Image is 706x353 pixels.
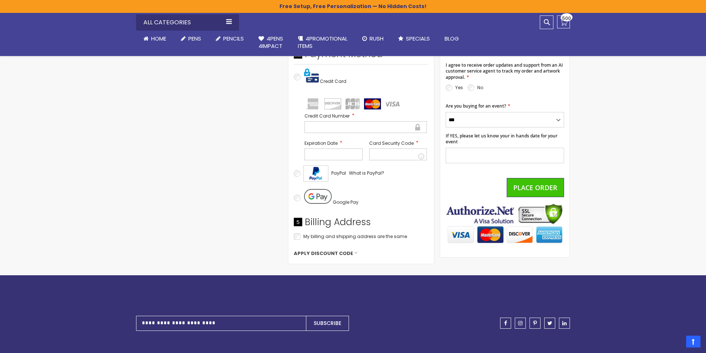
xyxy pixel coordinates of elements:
[136,14,239,31] div: All Categories
[504,321,507,326] span: facebook
[446,62,563,80] span: I agree to receive order updates and support from an AI customer service agent to track my order ...
[686,336,700,347] a: Top
[304,98,321,109] img: amex
[320,78,346,84] span: Credit Card
[500,318,511,329] a: facebook
[294,250,353,257] span: Apply Discount Code
[331,170,346,176] span: PayPal
[208,31,251,47] a: Pencils
[513,183,557,192] span: Place Order
[258,35,283,50] span: 4Pens 4impact
[529,318,541,329] a: pinterest
[333,199,359,205] span: Google Pay
[298,35,347,50] span: 4PROMOTIONAL ITEMS
[533,321,537,326] span: pinterest
[406,35,430,42] span: Specials
[174,31,208,47] a: Pens
[223,35,244,42] span: Pencils
[559,318,570,329] a: linkedin
[304,189,332,204] img: Pay with Google Pay
[548,321,552,326] span: twitter
[304,140,363,147] label: Expiration Date
[364,98,381,109] img: mastercard
[507,178,564,197] button: Place Order
[369,140,427,147] label: Card Security Code
[303,233,407,240] span: My billing and shipping address are the same
[544,318,555,329] a: twitter
[349,170,384,176] span: What is PayPal?
[370,35,384,42] span: Rush
[349,169,384,178] a: What is PayPal?
[391,31,437,47] a: Specials
[303,165,328,182] img: Acceptance Mark
[445,35,459,42] span: Blog
[344,98,361,109] img: jcb
[306,316,349,331] button: Subscribe
[251,31,290,55] a: 4Pens4impact
[136,31,174,47] a: Home
[290,31,355,55] a: 4PROMOTIONALITEMS
[294,48,428,64] div: Payment Method
[562,321,567,326] span: linkedin
[477,84,483,91] label: No
[562,15,571,22] span: 500
[324,98,341,109] img: discover
[437,31,466,47] a: Blog
[151,35,166,42] span: Home
[304,112,427,119] label: Credit Card Number
[355,31,391,47] a: Rush
[515,318,526,329] a: instagram
[314,319,341,327] span: Subscribe
[414,123,421,132] div: Secure transaction
[557,15,570,28] a: 500
[304,125,414,130] iframe: To enrich screen reader interactions, please activate Accessibility in Grammarly extension settings
[375,152,421,157] iframe: To enrich screen reader interactions, please activate Accessibility in Grammarly extension settings
[455,84,463,91] label: Yes
[304,68,319,83] img: Pay with credit card
[446,133,557,145] span: If YES, please let us know your in hands date for your event
[446,103,506,109] span: Are you buying for an event?
[384,98,401,109] img: visa
[518,321,523,326] span: instagram
[294,216,428,232] div: Billing Address
[188,35,201,42] span: Pens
